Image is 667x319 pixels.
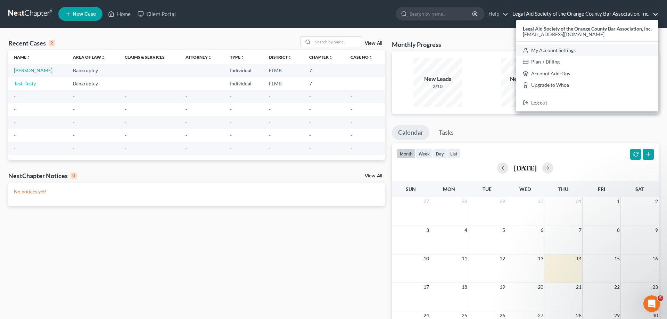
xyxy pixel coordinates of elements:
[105,8,134,20] a: Home
[263,64,304,77] td: FLMB
[516,20,658,111] div: Legal Aid Society of the Orange County Bar Association, Inc.
[14,54,31,60] a: Nameunfold_more
[392,125,429,140] a: Calendar
[309,132,311,138] span: -
[119,50,180,64] th: Claims & Services
[464,226,468,234] span: 4
[598,186,605,192] span: Fri
[8,171,77,180] div: NextChapter Notices
[125,93,126,99] span: -
[461,254,468,263] span: 11
[101,56,105,60] i: unfold_more
[575,283,582,291] span: 21
[578,226,582,234] span: 7
[351,106,352,112] span: -
[313,37,362,47] input: Search by name...
[501,83,550,90] div: 0/10
[230,132,232,138] span: -
[426,226,430,234] span: 3
[516,44,658,56] a: My Account Settings
[516,68,658,79] a: Account Add-Ons
[14,132,16,138] span: -
[433,149,447,158] button: day
[73,106,75,112] span: -
[224,77,263,90] td: Individual
[269,54,292,60] a: Districtunfold_more
[309,145,311,151] span: -
[575,197,582,205] span: 31
[516,56,658,68] a: Plan + Billing
[499,283,506,291] span: 19
[537,197,544,205] span: 30
[406,186,416,192] span: Sun
[392,40,441,49] h3: Monthly Progress
[240,56,245,60] i: unfold_more
[433,125,460,140] a: Tasks
[514,164,537,171] h2: [DATE]
[288,56,292,60] i: unfold_more
[230,54,245,60] a: Typeunfold_more
[263,77,304,90] td: FLMB
[230,119,232,125] span: -
[309,93,311,99] span: -
[14,119,16,125] span: -
[502,226,506,234] span: 5
[269,106,271,112] span: -
[304,77,345,90] td: 7
[125,119,126,125] span: -
[365,41,382,46] a: View All
[397,149,415,158] button: month
[71,173,77,179] div: 0
[351,119,352,125] span: -
[14,81,36,86] a: Test, Testy
[186,119,187,125] span: -
[49,40,55,46] div: 2
[415,149,433,158] button: week
[423,254,430,263] span: 10
[614,254,620,263] span: 15
[14,188,379,195] p: No notices yet!
[309,54,333,60] a: Chapterunfold_more
[230,93,232,99] span: -
[461,197,468,205] span: 28
[365,174,382,178] a: View All
[516,97,658,109] a: Log out
[423,197,430,205] span: 27
[14,145,16,151] span: -
[369,56,373,60] i: unfold_more
[208,56,212,60] i: unfold_more
[351,132,352,138] span: -
[73,54,105,60] a: Area of Lawunfold_more
[269,119,271,125] span: -
[125,145,126,151] span: -
[186,132,187,138] span: -
[523,26,652,32] strong: Legal Aid Society of the Orange County Bar Association, Inc.
[67,77,119,90] td: Bankruptcy
[523,31,604,37] span: [EMAIL_ADDRESS][DOMAIN_NAME]
[509,8,658,20] a: Legal Aid Society of the Orange County Bar Association, Inc.
[230,145,232,151] span: -
[125,106,126,112] span: -
[499,254,506,263] span: 12
[483,186,492,192] span: Tue
[413,83,462,90] div: 2/10
[461,283,468,291] span: 18
[540,226,544,234] span: 6
[269,93,271,99] span: -
[230,106,232,112] span: -
[654,226,659,234] span: 9
[67,64,119,77] td: Bankruptcy
[519,186,531,192] span: Wed
[616,226,620,234] span: 8
[73,93,75,99] span: -
[501,75,550,83] div: New Clients
[351,93,352,99] span: -
[652,254,659,263] span: 16
[14,93,16,99] span: -
[304,64,345,77] td: 7
[14,106,16,112] span: -
[443,186,455,192] span: Mon
[73,145,75,151] span: -
[73,132,75,138] span: -
[186,54,212,60] a: Attorneyunfold_more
